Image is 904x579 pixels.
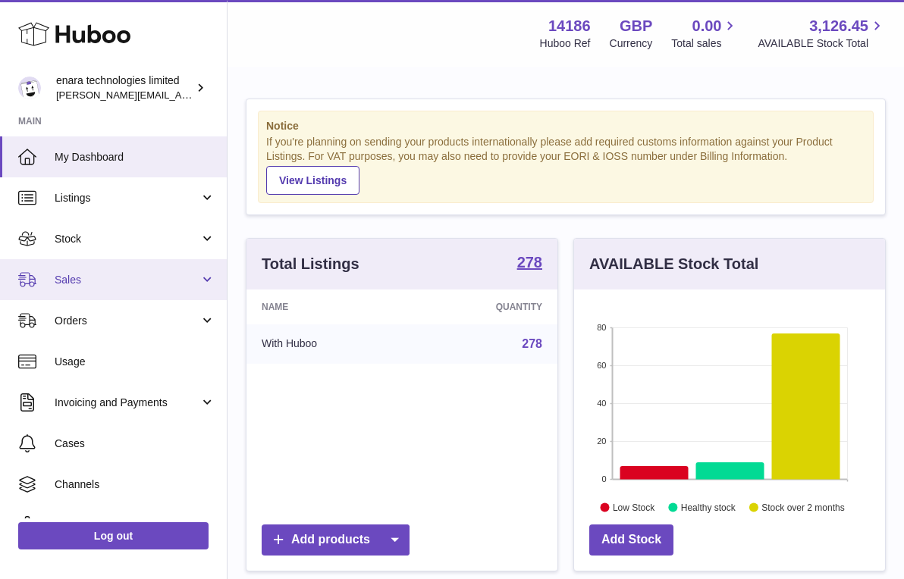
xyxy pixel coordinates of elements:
[55,232,199,246] span: Stock
[262,524,410,556] a: Add products
[671,36,739,51] span: Total sales
[610,36,653,51] div: Currency
[601,474,606,484] text: 0
[55,396,199,410] span: Invoicing and Payments
[55,355,215,369] span: Usage
[761,502,844,512] text: Stock over 2 months
[517,255,542,273] a: 278
[671,16,739,51] a: 0.00 Total sales
[620,16,652,36] strong: GBP
[246,289,410,324] th: Name
[410,289,557,324] th: Quantity
[548,16,591,36] strong: 14186
[55,314,199,328] span: Orders
[597,399,606,408] text: 40
[589,524,673,556] a: Add Stock
[522,337,542,350] a: 278
[540,36,591,51] div: Huboo Ref
[55,273,199,287] span: Sales
[589,254,758,274] h3: AVAILABLE Stock Total
[246,324,410,364] td: With Huboo
[597,323,606,332] text: 80
[613,502,655,512] text: Low Stock
[692,16,722,36] span: 0.00
[55,437,215,451] span: Cases
[56,89,304,101] span: [PERSON_NAME][EMAIL_ADDRESS][DOMAIN_NAME]
[55,191,199,205] span: Listings
[597,437,606,446] text: 20
[266,166,359,195] a: View Listings
[55,518,215,533] span: Settings
[517,255,542,270] strong: 278
[681,502,736,512] text: Healthy stock
[18,522,209,549] a: Log out
[597,361,606,370] text: 60
[266,135,865,194] div: If you're planning on sending your products internationally please add required customs informati...
[809,16,868,36] span: 3,126.45
[758,16,886,51] a: 3,126.45 AVAILABLE Stock Total
[266,119,865,133] strong: Notice
[262,254,359,274] h3: Total Listings
[55,150,215,164] span: My Dashboard
[18,77,41,99] img: Dee@enara.co
[758,36,886,51] span: AVAILABLE Stock Total
[55,477,215,492] span: Channels
[56,74,193,102] div: enara technologies limited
